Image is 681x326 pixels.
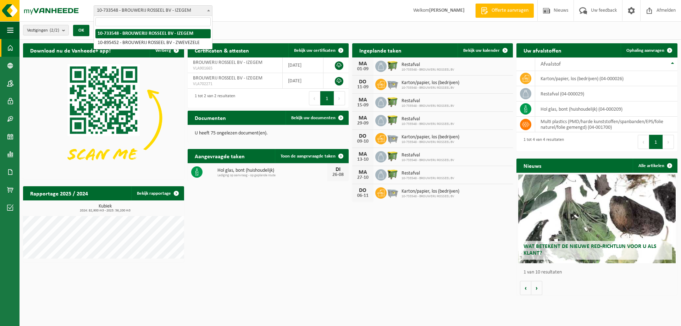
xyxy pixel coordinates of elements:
[334,91,345,105] button: Next
[633,159,677,173] a: Alle artikelen
[463,48,500,53] span: Bekijk uw kalender
[356,103,370,108] div: 15-09
[73,25,89,36] button: OK
[356,79,370,85] div: DO
[193,60,262,65] span: BROUWERIJ ROSSEEL BV - IZEGEM
[520,281,531,295] button: Vorige
[621,43,677,57] a: Ophaling aanvragen
[516,159,548,172] h2: Nieuws
[387,168,399,180] img: WB-1100-HPE-GN-50
[193,76,262,81] span: BROUWERIJ ROSSEEL BV - IZEGEM
[402,176,454,181] span: 10-733548 - BROUWERIJ ROSSEEL BV
[387,114,399,126] img: WB-1100-HPE-GN-50
[27,204,184,212] h3: Kubiek
[193,81,277,87] span: VLA702271
[520,134,564,150] div: 1 tot 4 van 4 resultaten
[356,133,370,139] div: DO
[535,101,677,117] td: hol glas, bont (huishoudelijk) (04-000209)
[23,43,118,57] h2: Download nu de Vanheede+ app!
[356,139,370,144] div: 09-10
[50,28,59,33] count: (2/2)
[356,175,370,180] div: 27-10
[283,73,323,89] td: [DATE]
[402,153,454,158] span: Restafval
[535,71,677,86] td: karton/papier, los (bedrijven) (04-000026)
[191,90,235,106] div: 1 tot 2 van 2 resultaten
[320,91,334,105] button: 1
[94,5,212,16] span: 10-733548 - BROUWERIJ ROSSEEL BV - IZEGEM
[490,7,530,14] span: Offerte aanvragen
[535,117,677,132] td: multi plastics (PMD/harde kunststoffen/spanbanden/EPS/folie naturel/folie gemengd) (04-001700)
[356,170,370,175] div: MA
[286,111,348,125] a: Bekijk uw documenten
[402,171,454,176] span: Restafval
[402,194,459,199] span: 10-733548 - BROUWERIJ ROSSEEL BV
[524,270,674,275] p: 1 van 10 resultaten
[188,111,233,125] h2: Documenten
[402,62,454,68] span: Restafval
[217,173,327,178] span: Lediging op aanvraag - op geplande route
[356,61,370,67] div: MA
[649,135,663,149] button: 1
[402,68,454,72] span: 10-733548 - BROUWERIJ ROSSEEL BV
[402,80,459,86] span: Karton/papier, los (bedrijven)
[475,4,534,18] a: Offerte aanvragen
[131,186,183,200] a: Bekijk rapportage
[626,48,664,53] span: Ophaling aanvragen
[94,6,212,16] span: 10-733548 - BROUWERIJ ROSSEEL BV - IZEGEM
[150,43,183,57] button: Verberg
[281,154,336,159] span: Toon de aangevraagde taken
[518,175,676,263] a: Wat betekent de nieuwe RED-richtlijn voor u als klant?
[188,43,256,57] h2: Certificaten & attesten
[402,140,459,144] span: 10-733548 - BROUWERIJ ROSSEEL BV
[217,168,327,173] span: Hol glas, bont (huishoudelijk)
[23,57,184,178] img: Download de VHEPlus App
[95,29,211,38] li: 10-733548 - BROUWERIJ ROSSEEL BV - IZEGEM
[387,186,399,198] img: WB-2500-GAL-GY-01
[27,209,184,212] span: 2024: 82,900 m3 - 2025: 56,200 m3
[387,78,399,90] img: WB-2500-GAL-GY-01
[291,116,336,120] span: Bekijk uw documenten
[23,25,69,35] button: Vestigingen(2/2)
[309,91,320,105] button: Previous
[402,158,454,162] span: 10-733548 - BROUWERIJ ROSSEEL BV
[283,57,323,73] td: [DATE]
[387,150,399,162] img: WB-1100-HPE-GN-50
[356,85,370,90] div: 11-09
[288,43,348,57] a: Bekijk uw certificaten
[193,66,277,71] span: VLA901665
[352,43,409,57] h2: Ingeplande taken
[531,281,542,295] button: Volgende
[294,48,336,53] span: Bekijk uw certificaten
[95,38,211,48] li: 10-895452 - BROUWERIJ ROSSEEL BV - ZWEVEZELE
[331,167,345,172] div: DI
[275,149,348,163] a: Toon de aangevraagde taken
[23,186,95,200] h2: Rapportage 2025 / 2024
[356,151,370,157] div: MA
[331,172,345,177] div: 26-08
[356,121,370,126] div: 29-09
[356,188,370,193] div: DO
[356,157,370,162] div: 13-10
[195,131,342,136] p: U heeft 75 ongelezen document(en).
[402,116,454,122] span: Restafval
[516,43,569,57] h2: Uw afvalstoffen
[402,189,459,194] span: Karton/papier, los (bedrijven)
[356,193,370,198] div: 06-11
[387,96,399,108] img: WB-1100-HPE-GN-50
[387,132,399,144] img: WB-2500-GAL-GY-01
[524,244,657,256] span: Wat betekent de nieuwe RED-richtlijn voor u als klant?
[429,8,465,13] strong: [PERSON_NAME]
[356,115,370,121] div: MA
[402,104,454,108] span: 10-733548 - BROUWERIJ ROSSEEL BV
[402,134,459,140] span: Karton/papier, los (bedrijven)
[402,122,454,126] span: 10-733548 - BROUWERIJ ROSSEEL BV
[402,86,459,90] span: 10-733548 - BROUWERIJ ROSSEEL BV
[27,25,59,36] span: Vestigingen
[356,67,370,72] div: 01-09
[356,97,370,103] div: MA
[458,43,512,57] a: Bekijk uw kalender
[387,60,399,72] img: WB-1100-HPE-GN-50
[155,48,171,53] span: Verberg
[638,135,649,149] button: Previous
